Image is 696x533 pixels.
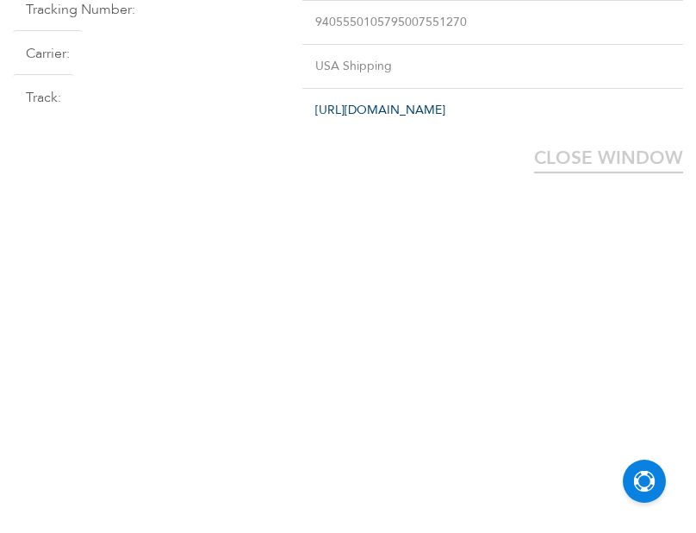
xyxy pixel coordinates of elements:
th: Carrier: [13,30,83,76]
span: Close Window [534,146,683,171]
td: USA Shipping [302,44,683,88]
th: Track: [13,74,74,120]
button: Close Window [534,149,683,173]
a: [URL][DOMAIN_NAME] [315,102,445,118]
